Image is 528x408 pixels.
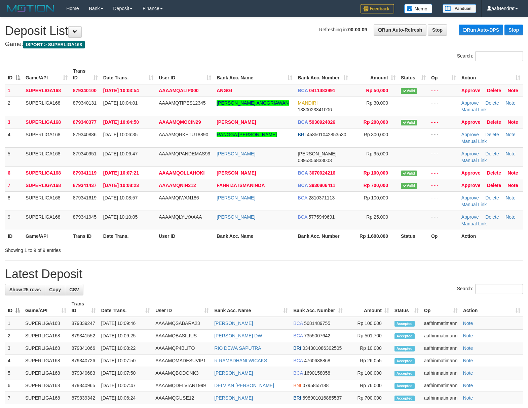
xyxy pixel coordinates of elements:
[463,321,473,326] a: Note
[99,330,153,342] td: [DATE] 10:09:25
[394,396,415,401] span: Accepted
[428,128,459,147] td: - - -
[45,284,65,295] a: Copy
[348,27,367,32] strong: 00:00:09
[99,392,153,404] td: [DATE] 10:06:24
[99,298,153,317] th: Date Trans.: activate to sort column ascending
[293,333,303,338] span: BCA
[217,88,232,93] a: ANGGI
[505,132,516,137] a: Note
[159,132,208,137] span: AAAAMQRKETUT8890
[303,395,342,401] span: Copy 698901016885537 to clipboard
[461,132,479,137] a: Approve
[214,383,274,388] a: DELVIAN [PERSON_NAME]
[507,183,518,188] a: Note
[5,84,23,97] td: 1
[505,100,516,106] a: Note
[217,170,256,176] a: [PERSON_NAME]
[65,284,83,295] a: CSV
[103,119,139,125] span: [DATE] 10:04:50
[293,383,301,388] span: BNI
[428,65,459,84] th: Op: activate to sort column ascending
[394,346,415,351] span: Accepted
[73,88,97,93] span: 879340100
[364,195,388,200] span: Rp 100,000
[23,97,70,116] td: SUPERLIGA168
[421,379,460,392] td: aafhinmatimann
[217,100,289,106] a: [PERSON_NAME] ANGGRIAWAN
[398,65,428,84] th: Status: activate to sort column ascending
[23,330,69,342] td: SUPERLIGA168
[23,355,69,367] td: SUPERLIGA168
[428,147,459,166] td: - - -
[99,355,153,367] td: [DATE] 10:07:50
[428,97,459,116] td: - - -
[214,65,295,84] th: Bank Acc. Name: activate to sort column ascending
[507,170,518,176] a: Note
[298,107,332,112] span: Copy 1380023341006 to clipboard
[23,147,70,166] td: SUPERLIGA168
[345,342,392,355] td: Rp 10,000
[73,183,97,188] span: 879341437
[217,183,265,188] a: FAHRIZA ISMANINDA
[214,321,253,326] a: [PERSON_NAME]
[428,166,459,179] td: - - -
[487,88,501,93] a: Delete
[212,298,291,317] th: Bank Acc. Name: activate to sort column ascending
[459,230,523,242] th: Action
[159,183,196,188] span: AAAAMQNIN212
[351,230,398,242] th: Rp 1.600.000
[5,211,23,230] td: 9
[293,395,301,401] span: BRI
[23,230,70,242] th: Game/API
[5,97,23,116] td: 2
[5,65,23,84] th: ID: activate to sort column descending
[5,267,523,281] h1: Latest Deposit
[73,119,97,125] span: 879340377
[23,191,70,211] td: SUPERLIGA168
[73,214,97,220] span: 879341945
[23,342,69,355] td: SUPERLIGA168
[69,379,99,392] td: 879340965
[217,195,255,200] a: [PERSON_NAME]
[366,88,388,93] span: Rp 50,000
[23,179,70,191] td: SUPERLIGA168
[308,214,335,220] span: Copy 5775949691 to clipboard
[463,345,473,351] a: Note
[428,191,459,211] td: - - -
[364,170,388,176] span: Rp 100,000
[401,171,417,176] span: Valid transaction
[504,25,523,35] a: Stop
[23,298,69,317] th: Game/API: activate to sort column ascending
[461,100,479,106] a: Approve
[153,342,212,355] td: AAAAMQP4BLITO
[103,88,139,93] span: [DATE] 10:03:54
[298,170,308,176] span: BCA
[23,317,69,330] td: SUPERLIGA168
[401,88,417,94] span: Valid transaction
[505,195,516,200] a: Note
[217,119,256,125] a: [PERSON_NAME]
[475,284,523,294] input: Search:
[309,183,335,188] span: Copy 3930806411 to clipboard
[69,287,79,292] span: CSV
[153,298,212,317] th: User ID: activate to sort column ascending
[303,345,342,351] span: Copy 034301086302505 to clipboard
[153,330,212,342] td: AAAAMQBASILIUS
[5,355,23,367] td: 4
[345,367,392,379] td: Rp 100,000
[5,147,23,166] td: 5
[5,179,23,191] td: 7
[23,84,70,97] td: SUPERLIGA168
[156,230,214,242] th: User ID
[304,358,330,363] span: Copy 4760638868 to clipboard
[487,170,501,176] a: Delete
[214,370,253,376] a: [PERSON_NAME]
[159,151,210,156] span: AAAAMQPANDEMAS99
[298,88,308,93] span: BCA
[507,88,518,93] a: Note
[293,321,303,326] span: BCA
[461,119,481,125] a: Approve
[159,170,204,176] span: AAAAMQOLLAHOKI
[153,317,212,330] td: AAAAMQSABARA23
